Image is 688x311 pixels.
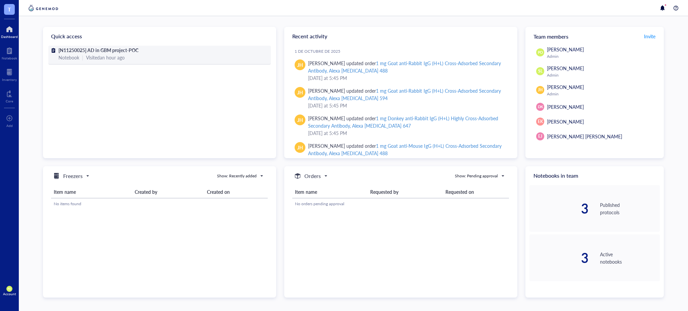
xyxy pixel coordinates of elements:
[547,46,584,53] span: [PERSON_NAME]
[82,54,83,61] div: |
[308,59,507,74] div: [PERSON_NAME] updated order
[547,84,584,90] span: [PERSON_NAME]
[455,173,498,179] div: Show: Pending approval
[600,201,660,216] div: Published protocols
[6,88,13,103] a: Core
[290,112,512,139] a: JH[PERSON_NAME] updated order1 mg Donkey anti-Rabbit IgG (H+L) Highly Cross-Adsorbed Secondary An...
[538,133,542,139] span: EJ
[2,45,17,60] a: Notebook
[547,65,584,72] span: [PERSON_NAME]
[1,24,18,39] a: Dashboard
[2,67,17,82] a: Inventory
[644,33,655,40] span: Invite
[58,54,79,61] div: Notebook
[537,104,543,110] span: DK
[86,54,125,61] div: Visited an hour ago
[525,166,664,185] div: Notebooks in team
[644,31,656,42] button: Invite
[6,99,13,103] div: Core
[308,115,498,129] div: 1 mg Donkey anti-Rabbit IgG (H+L) Highly Cross-Adsorbed Secondary Antibody, Alexa [MEDICAL_DATA] 647
[8,5,11,13] span: T
[2,78,17,82] div: Inventory
[547,73,657,78] div: Admin
[529,251,589,265] div: 3
[43,27,276,46] div: Quick access
[308,142,502,157] div: 1 mg Goat anti-Mouse IgG (H+L) Cross-Adsorbed Secondary Antibody, Alexa [MEDICAL_DATA] 488
[2,56,17,60] div: Notebook
[308,102,507,109] div: [DATE] at 5:45 PM
[308,87,507,102] div: [PERSON_NAME] updated order
[217,173,257,179] div: Show: Recently added
[308,74,507,82] div: [DATE] at 5:45 PM
[295,49,512,54] div: 1 de octubre de 2025
[132,186,204,198] th: Created by
[58,47,138,53] span: [N11250025] AD in GBM project-POC
[308,60,501,74] div: 1 mg Goat anti-Rabbit IgG (H+L) Cross-Adsorbed Secondary Antibody, Alexa [MEDICAL_DATA] 488
[600,251,660,265] div: Active notebooks
[297,89,303,96] span: JH
[292,186,368,198] th: Item name
[1,35,18,39] div: Dashboard
[538,68,543,74] span: SL
[297,61,303,69] span: JH
[525,27,664,46] div: Team members
[538,119,543,125] span: EK
[290,139,512,167] a: JH[PERSON_NAME] updated order1 mg Goat anti-Mouse IgG (H+L) Cross-Adsorbed Secondary Antibody, Al...
[547,54,657,59] div: Admin
[547,118,584,125] span: [PERSON_NAME]
[538,87,543,93] span: JH
[297,116,303,124] span: JH
[51,186,132,198] th: Item name
[284,27,517,46] div: Recent activity
[290,84,512,112] a: JH[PERSON_NAME] updated order1 mg Goat anti-Rabbit IgG (H+L) Cross-Adsorbed Secondary Antibody, A...
[529,202,589,215] div: 3
[63,172,83,180] h5: Freezers
[304,172,321,180] h5: Orders
[54,201,265,207] div: No items found
[297,144,303,151] span: JH
[295,201,506,207] div: No orders pending approval
[308,115,507,129] div: [PERSON_NAME] updated order
[547,103,584,110] span: [PERSON_NAME]
[6,124,13,128] div: Add
[204,186,268,198] th: Created on
[368,186,443,198] th: Requested by
[3,292,16,296] div: Account
[308,129,507,137] div: [DATE] at 5:45 PM
[290,57,512,84] a: JH[PERSON_NAME] updated order1 mg Goat anti-Rabbit IgG (H+L) Cross-Adsorbed Secondary Antibody, A...
[547,133,622,140] span: [PERSON_NAME] [PERSON_NAME]
[308,142,507,157] div: [PERSON_NAME] updated order
[8,287,11,291] span: PO
[537,50,543,55] span: PO
[547,91,657,97] div: Admin
[443,186,509,198] th: Requested on
[27,4,60,12] img: genemod-logo
[308,87,501,101] div: 1 mg Goat anti-Rabbit IgG (H+L) Cross-Adsorbed Secondary Antibody, Alexa [MEDICAL_DATA] 594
